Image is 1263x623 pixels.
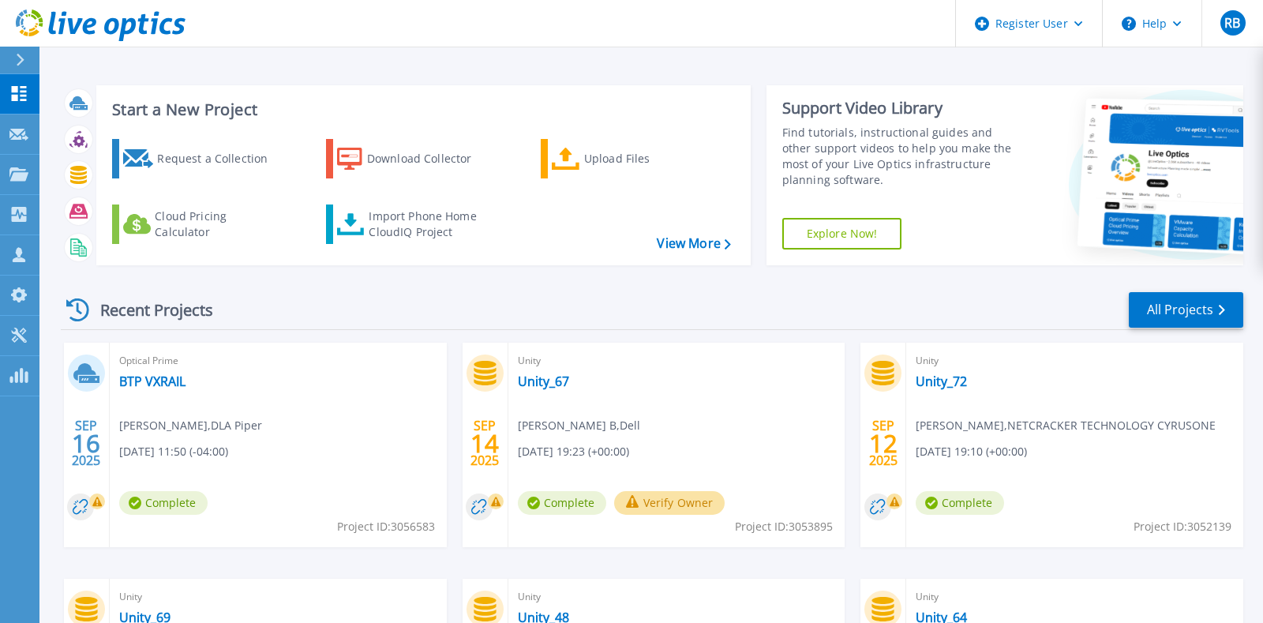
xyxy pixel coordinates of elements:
[470,415,500,472] div: SEP 2025
[155,208,281,240] div: Cloud Pricing Calculator
[541,139,717,178] a: Upload Files
[916,443,1027,460] span: [DATE] 19:10 (+00:00)
[657,236,730,251] a: View More
[518,443,629,460] span: [DATE] 19:23 (+00:00)
[470,437,499,450] span: 14
[518,352,836,370] span: Unity
[916,373,967,389] a: Unity_72
[868,415,898,472] div: SEP 2025
[518,491,606,515] span: Complete
[369,208,492,240] div: Import Phone Home CloudIQ Project
[1224,17,1240,29] span: RB
[119,588,437,606] span: Unity
[916,352,1234,370] span: Unity
[367,143,493,175] div: Download Collector
[782,125,1022,188] div: Find tutorials, instructional guides and other support videos to help you make the most of your L...
[157,143,283,175] div: Request a Collection
[119,417,262,434] span: [PERSON_NAME] , DLA Piper
[1129,292,1243,328] a: All Projects
[782,98,1022,118] div: Support Video Library
[112,101,730,118] h3: Start a New Project
[119,443,228,460] span: [DATE] 11:50 (-04:00)
[326,139,502,178] a: Download Collector
[1134,518,1231,535] span: Project ID: 3052139
[72,437,100,450] span: 16
[71,415,101,472] div: SEP 2025
[119,373,186,389] a: BTP VXRAIL
[518,373,569,389] a: Unity_67
[112,205,288,244] a: Cloud Pricing Calculator
[782,218,902,250] a: Explore Now!
[518,417,640,434] span: [PERSON_NAME] B , Dell
[119,491,208,515] span: Complete
[584,143,710,175] div: Upload Files
[112,139,288,178] a: Request a Collection
[916,588,1234,606] span: Unity
[869,437,898,450] span: 12
[916,491,1004,515] span: Complete
[614,491,725,515] button: Verify Owner
[337,518,435,535] span: Project ID: 3056583
[518,588,836,606] span: Unity
[735,518,833,535] span: Project ID: 3053895
[916,417,1216,434] span: [PERSON_NAME] , NETCRACKER TECHNOLOGY CYRUSONE
[119,352,437,370] span: Optical Prime
[61,291,234,329] div: Recent Projects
